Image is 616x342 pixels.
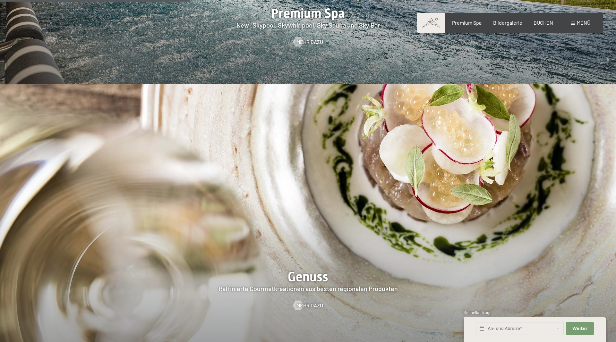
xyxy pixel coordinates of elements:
[293,38,323,46] a: Mehr dazu
[566,322,594,335] button: Weiter
[534,20,553,26] a: BUCHEN
[296,302,323,309] span: Mehr dazu
[572,326,587,331] span: Weiter
[493,20,522,26] a: Bildergalerie
[296,38,323,46] span: Mehr dazu
[577,20,590,26] span: Menü
[464,310,492,315] span: Schnellanfrage
[452,20,482,26] a: Premium Spa
[293,302,323,309] a: Mehr dazu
